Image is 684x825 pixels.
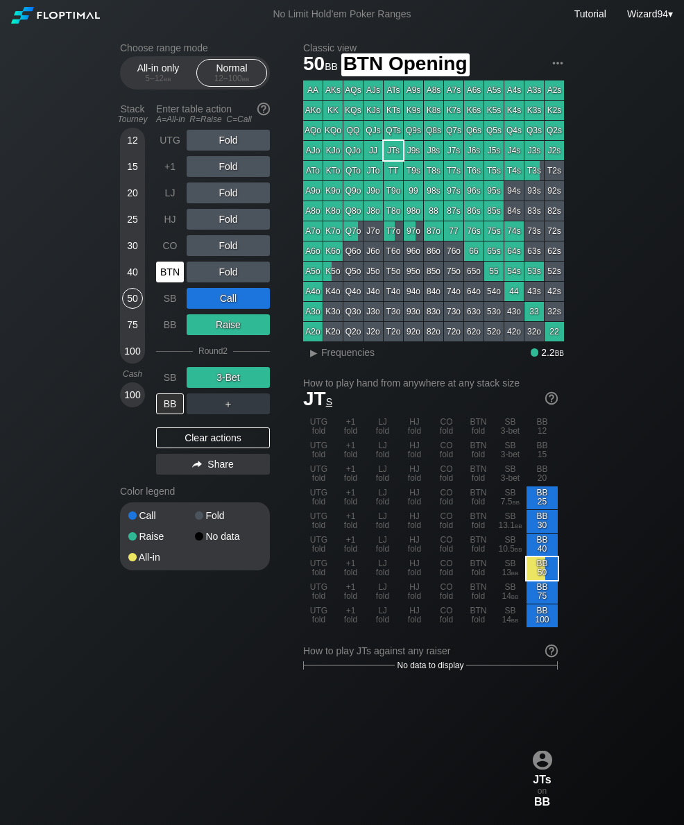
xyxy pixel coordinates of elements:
img: Floptimal logo [11,7,100,24]
div: 83s [524,201,544,221]
div: HJ fold [399,463,430,486]
div: +1 fold [335,557,366,580]
div: Fold [187,130,270,151]
div: BTN fold [463,463,494,486]
div: 75s [484,221,504,241]
div: KQs [343,101,363,120]
div: +1 fold [335,463,366,486]
div: BTN fold [463,510,494,533]
div: HJ fold [399,486,430,509]
div: 64s [504,241,524,261]
div: Q8s [424,121,443,140]
div: QTs [384,121,403,140]
div: No data [195,531,262,541]
div: Q6s [464,121,484,140]
div: 88 [424,201,443,221]
div: Q3o [343,302,363,321]
div: Q9s [404,121,423,140]
div: 73s [524,221,544,241]
div: J5s [484,141,504,160]
div: KK [323,101,343,120]
div: 42s [545,282,564,301]
div: 93s [524,181,544,201]
div: JTo [364,161,383,180]
div: 62o [464,322,484,341]
div: J6o [364,241,383,261]
div: BTN fold [463,486,494,509]
div: A2o [303,322,323,341]
div: KTs [384,101,403,120]
div: Raise [187,314,270,335]
div: LJ [156,182,184,203]
div: HJ fold [399,439,430,462]
div: TT [384,161,403,180]
div: Call [128,511,195,520]
div: 3-Bet [187,367,270,388]
div: K2o [323,322,343,341]
div: UTG fold [303,486,334,509]
div: A7o [303,221,323,241]
div: AJs [364,80,383,100]
div: 62s [545,241,564,261]
div: JTs [384,141,403,160]
div: Q2s [545,121,564,140]
div: T3o [384,302,403,321]
div: AA [303,80,323,100]
div: KJo [323,141,343,160]
div: SB 13.1 [495,510,526,533]
div: Fold [187,209,270,230]
div: BB 40 [527,534,558,556]
div: 87o [424,221,443,241]
div: J9o [364,181,383,201]
div: Q4s [504,121,524,140]
div: KJs [364,101,383,120]
div: Share [156,454,270,475]
div: A5s [484,80,504,100]
div: 94s [504,181,524,201]
span: 50 [301,53,340,76]
div: K8o [323,201,343,221]
div: UTG fold [303,463,334,486]
div: K6o [323,241,343,261]
div: CO fold [431,534,462,556]
div: 64o [464,282,484,301]
div: K7s [444,101,463,120]
div: T2s [545,161,564,180]
div: A2s [545,80,564,100]
div: Call [187,288,270,309]
div: 95o [404,262,423,281]
div: J8o [364,201,383,221]
div: Q7s [444,121,463,140]
div: Tourney [114,114,151,124]
div: J9s [404,141,423,160]
div: LJ fold [367,510,398,533]
div: K4o [323,282,343,301]
div: UTG fold [303,510,334,533]
div: 87s [444,201,463,221]
div: 77 [444,221,463,241]
div: +1 fold [335,416,366,439]
div: CO fold [431,416,462,439]
div: Round 2 [198,346,228,356]
div: J6s [464,141,484,160]
div: J5o [364,262,383,281]
div: 75 [122,314,143,335]
div: K8s [424,101,443,120]
div: 63s [524,241,544,261]
div: BTN [156,262,184,282]
div: HJ fold [399,534,430,556]
div: UTG [156,130,184,151]
img: help.32db89a4.svg [544,391,559,406]
div: CO fold [431,510,462,533]
div: A6s [464,80,484,100]
div: 25 [122,209,143,230]
div: 43s [524,282,544,301]
div: CO fold [431,439,462,462]
div: Fold [187,235,270,256]
div: K5o [323,262,343,281]
div: Q8o [343,201,363,221]
div: 99 [404,181,423,201]
div: BB [156,393,184,414]
div: AJo [303,141,323,160]
div: T2o [384,322,403,341]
